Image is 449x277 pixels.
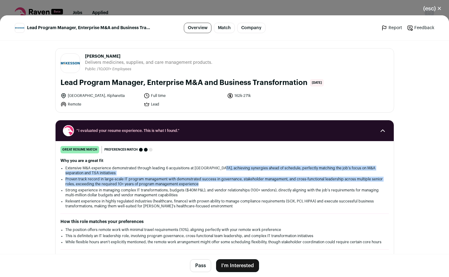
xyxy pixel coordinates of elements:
li: Public [85,67,97,71]
a: Match [214,23,235,33]
span: [DATE] [310,79,324,87]
button: Close modal [416,2,449,15]
li: Full time [144,93,223,99]
a: Report [381,25,402,31]
li: Extensive M&A experience demonstrated through leading 6 acquisitions at [GEOGRAPHIC_DATA], achiev... [65,166,384,175]
span: Lead Program Manager, Enterprise M&A and Business Transformation [27,25,151,31]
li: 162k-271k [227,93,307,99]
li: Proven track record in large-scale IT program management with demonstrated success in governance,... [65,177,384,187]
li: This is definitely an IT leadership role, involving program governance, cross-functional team lea... [65,233,384,238]
img: ca89ed1ca101e99b5a8f3d5ad407f017fc4c6bd18a20fb90cafad476df440d6c.jpg [61,62,80,64]
li: Remote [60,101,140,107]
a: Feedback [407,25,434,31]
span: [PERSON_NAME] [85,53,212,60]
li: The position offers remote work with minimal travel requirements (10%), aligning perfectly with y... [65,227,384,232]
span: “I evaluated your resume experience. This is what I found.” [76,128,373,133]
h2: Why you are a great fit [60,158,389,163]
li: While flexible hours aren't explicitly mentioned, the remote work arrangement might offer some sc... [65,240,384,244]
h1: Lead Program Manager, Enterprise M&A and Business Transformation [60,78,308,88]
span: Preferences match [104,147,138,153]
button: I'm Interested [216,259,259,272]
li: / [97,67,131,71]
img: ca89ed1ca101e99b5a8f3d5ad407f017fc4c6bd18a20fb90cafad476df440d6c.jpg [15,27,24,29]
li: Lead [144,101,223,107]
h2: How this role matches your preferences [60,219,389,225]
a: Overview [184,23,211,33]
span: Delivers medicines, supplies, and care management products. [85,60,212,66]
span: 10,001+ Employees [99,67,131,71]
button: Pass [190,259,211,272]
div: great resume match [60,146,99,153]
a: Company [237,23,265,33]
li: Relevant experience in highly regulated industries (healthcare, finance) with proven ability to m... [65,199,384,209]
li: [GEOGRAPHIC_DATA], Alpharetta [60,93,140,99]
li: Strong experience in managing complex IT transformations, budgets ($40M P&L), and vendor relation... [65,188,384,198]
